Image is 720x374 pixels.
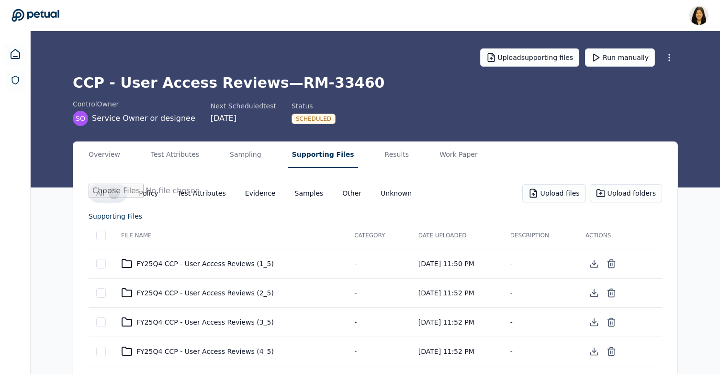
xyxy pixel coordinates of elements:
td: [DATE] 11:52 PM [411,307,503,337]
td: - [503,278,578,307]
td: - [503,337,578,366]
button: All5 [89,184,127,203]
span: Service Owner or designee [92,113,195,124]
button: Overview [85,142,124,168]
div: - [354,317,403,327]
div: FY25Q4 CCP - User Access Reviews (1_5) [121,258,339,269]
button: Download Directory [585,284,603,302]
div: - [354,347,403,356]
th: Category [347,222,411,249]
button: Other [335,185,369,202]
button: Upload files [522,184,585,202]
button: Test Attributes [170,185,234,202]
button: Results [381,142,413,168]
th: File Name [113,222,347,249]
button: Samples [287,185,331,202]
button: Delete Directory [603,343,620,360]
a: Dashboard [4,43,27,66]
div: [DATE] [211,113,276,124]
img: Renee Park [689,6,709,25]
button: Uploadsupporting files [480,48,580,67]
button: Test Attributes [147,142,203,168]
button: Policy [131,185,166,202]
button: Download Directory [585,343,603,360]
th: Date Uploaded [411,222,503,249]
div: FY25Q4 CCP - User Access Reviews (3_5) [121,316,339,328]
div: Status [292,101,336,111]
th: Description [503,222,578,249]
button: Delete Directory [603,255,620,272]
div: Next Scheduled test [211,101,276,111]
button: Run manually [585,48,655,67]
button: Download Directory [585,314,603,331]
div: control Owner [73,99,195,109]
button: Upload folders [590,184,662,202]
td: [DATE] 11:50 PM [411,249,503,278]
td: - [503,307,578,337]
button: Evidence [237,185,283,202]
span: SO [76,114,85,123]
a: SOC 1 Reports [5,70,26,91]
td: - [503,249,578,278]
button: Delete Directory [603,314,620,331]
div: - [354,288,403,298]
td: [DATE] 11:52 PM [411,337,503,366]
div: supporting files [89,210,142,222]
td: [DATE] 11:52 PM [411,278,503,307]
div: FY25Q4 CCP - User Access Reviews (2_5) [121,287,339,299]
a: Go to Dashboard [11,9,59,22]
button: Sampling [226,142,265,168]
h1: CCP - User Access Reviews — RM-33460 [73,74,678,92]
div: Scheduled [292,114,336,124]
button: Supporting Files [288,142,358,168]
button: Work Paper [436,142,482,168]
button: More Options [661,49,678,66]
div: - [354,259,403,269]
button: Delete Directory [603,284,620,302]
button: Download Directory [585,255,603,272]
button: Unknown [373,185,419,202]
div: FY25Q4 CCP - User Access Reviews (4_5) [121,346,339,357]
th: Actions [578,222,662,249]
div: 5 [108,187,120,199]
